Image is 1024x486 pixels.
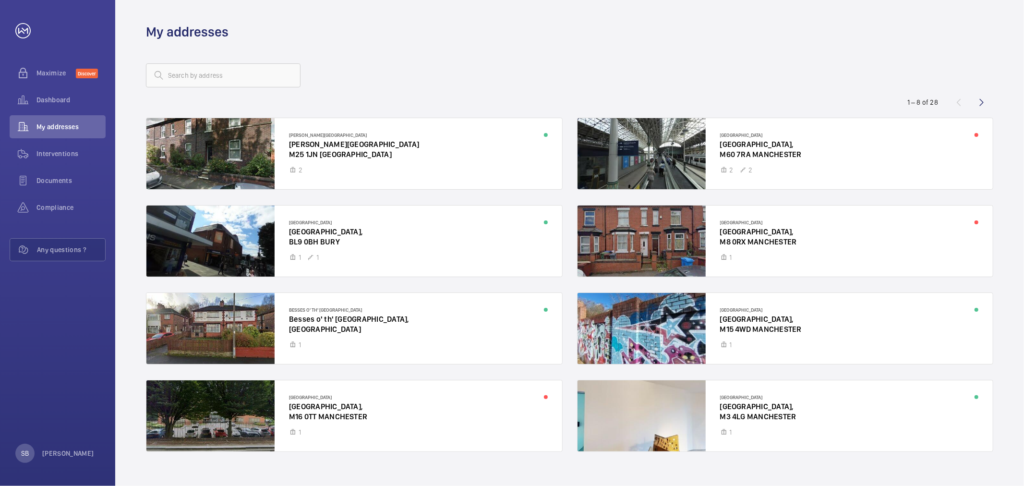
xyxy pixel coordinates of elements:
span: Compliance [36,203,106,212]
span: My addresses [36,122,106,132]
span: Dashboard [36,95,106,105]
span: Documents [36,176,106,185]
input: Search by address [146,63,301,87]
span: Discover [76,69,98,78]
span: Interventions [36,149,106,158]
span: Any questions ? [37,245,105,255]
p: SB [21,449,29,458]
span: Maximize [36,68,76,78]
h1: My addresses [146,23,229,41]
p: [PERSON_NAME] [42,449,94,458]
div: 1 – 8 of 28 [907,97,938,107]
